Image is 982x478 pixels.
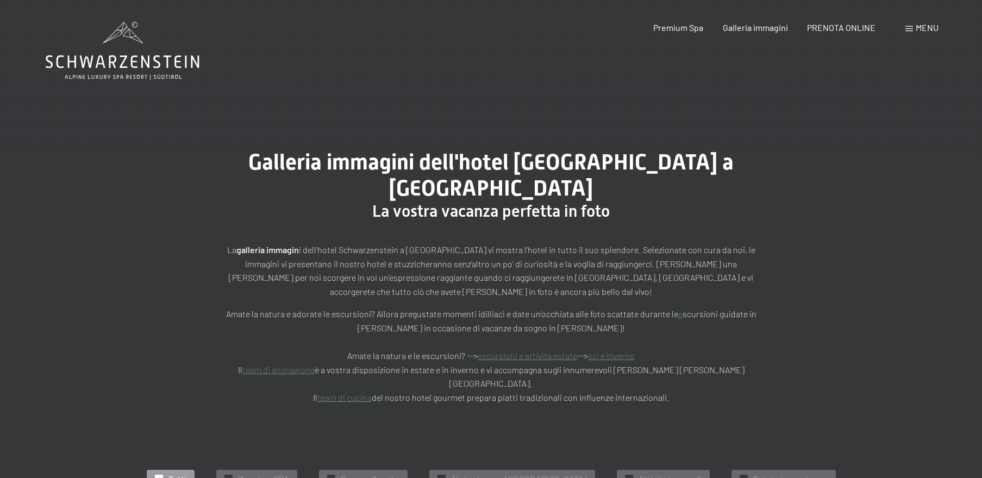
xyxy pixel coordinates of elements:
[220,243,763,298] p: La i dell’hotel Schwarzenstein a [GEOGRAPHIC_DATA] vi mostra l’hotel in tutto il suo splendore. S...
[248,149,734,201] span: Galleria immagini dell'hotel [GEOGRAPHIC_DATA] a [GEOGRAPHIC_DATA]
[317,392,372,402] a: team di cucina
[723,22,788,33] a: Galleria immagini
[478,350,577,361] a: escursioni e attività estate
[220,307,763,404] p: Amate la natura e adorate le escursioni? Allora pregustate momenti idilliaci e date un’occhiata a...
[372,202,610,221] span: La vostra vacanza perfetta in foto
[678,309,683,319] a: e
[807,22,875,33] a: PRENOTA ONLINE
[916,22,939,33] span: Menu
[236,244,299,255] strong: galleria immagin
[588,350,635,361] a: sci e inverno
[653,22,703,33] a: Premium Spa
[242,364,315,375] a: team di animazione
